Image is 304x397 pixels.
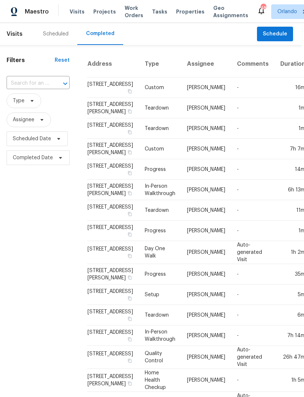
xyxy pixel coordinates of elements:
td: [PERSON_NAME] [181,200,231,221]
td: Home Health Checkup [139,369,181,392]
span: Geo Assignments [213,4,248,19]
td: [STREET_ADDRESS][PERSON_NAME] [87,264,139,285]
td: [STREET_ADDRESS] [87,285,139,305]
td: In-Person Walkthrough [139,325,181,346]
td: - [231,221,274,241]
span: Completed Date [13,154,53,161]
td: - [231,285,274,305]
td: - [231,159,274,180]
td: [PERSON_NAME] [181,118,231,139]
td: Teardown [139,305,181,325]
div: Scheduled [43,30,69,38]
span: Schedule [263,30,287,39]
td: Teardown [139,98,181,118]
button: Copy Address [126,380,133,387]
td: [PERSON_NAME] [181,264,231,285]
td: [PERSON_NAME] [181,180,231,200]
td: Auto-generated Visit [231,241,274,264]
td: In-Person Walkthrough [139,180,181,200]
td: [PERSON_NAME] [181,139,231,159]
td: [PERSON_NAME] [181,241,231,264]
td: [STREET_ADDRESS] [87,305,139,325]
td: - [231,118,274,139]
td: [PERSON_NAME] [181,346,231,369]
td: [PERSON_NAME] [181,325,231,346]
button: Open [60,79,70,89]
td: [STREET_ADDRESS] [87,346,139,369]
td: [PERSON_NAME] [181,305,231,325]
td: - [231,369,274,392]
span: Projects [93,8,116,15]
button: Copy Address [126,295,133,302]
button: Copy Address [126,108,133,115]
td: Progress [139,264,181,285]
td: - [231,264,274,285]
div: Completed [86,30,114,37]
td: [STREET_ADDRESS][PERSON_NAME] [87,180,139,200]
span: Orlando [277,8,297,15]
button: Copy Address [126,211,133,217]
td: Progress [139,221,181,241]
td: Auto-generated Visit [231,346,274,369]
button: Copy Address [126,274,133,281]
span: Tasks [152,9,167,14]
button: Copy Address [126,88,133,95]
td: [PERSON_NAME] [181,221,231,241]
td: Quality Control [139,346,181,369]
th: Comments [231,51,274,77]
td: - [231,180,274,200]
td: Setup [139,285,181,305]
span: Work Orders [125,4,143,19]
td: [STREET_ADDRESS] [87,221,139,241]
span: Type [13,97,24,104]
button: Copy Address [126,358,133,364]
td: [PERSON_NAME] [181,77,231,98]
div: Reset [55,57,70,64]
td: - [231,77,274,98]
th: Assignee [181,51,231,77]
td: - [231,139,274,159]
td: [STREET_ADDRESS] [87,200,139,221]
td: [STREET_ADDRESS] [87,159,139,180]
td: Day One Walk [139,241,181,264]
td: [STREET_ADDRESS][PERSON_NAME] [87,139,139,159]
td: [STREET_ADDRESS] [87,325,139,346]
span: Visits [7,26,23,42]
td: Progress [139,159,181,180]
span: Visits [70,8,85,15]
button: Copy Address [126,170,133,176]
td: [STREET_ADDRESS] [87,118,139,139]
span: Scheduled Date [13,135,51,142]
div: 48 [261,4,266,12]
span: Properties [176,8,204,15]
td: - [231,200,274,221]
td: - [231,98,274,118]
td: [STREET_ADDRESS][PERSON_NAME] [87,369,139,392]
button: Copy Address [126,253,133,259]
button: Copy Address [126,316,133,322]
button: Copy Address [126,129,133,135]
h1: Filters [7,57,55,64]
td: [PERSON_NAME] [181,98,231,118]
button: Copy Address [126,149,133,156]
td: [PERSON_NAME] [181,159,231,180]
input: Search for an address... [7,78,49,89]
button: Copy Address [126,336,133,343]
th: Address [87,51,139,77]
td: Teardown [139,118,181,139]
td: Teardown [139,200,181,221]
td: [STREET_ADDRESS] [87,77,139,98]
button: Schedule [257,27,293,42]
td: Custom [139,139,181,159]
td: [STREET_ADDRESS][PERSON_NAME] [87,98,139,118]
button: Copy Address [126,190,133,196]
td: [PERSON_NAME] [181,285,231,305]
td: - [231,325,274,346]
span: Maestro [25,8,49,15]
td: [STREET_ADDRESS] [87,241,139,264]
td: [PERSON_NAME] [181,369,231,392]
td: Custom [139,77,181,98]
button: Copy Address [126,231,133,238]
td: - [231,305,274,325]
th: Type [139,51,181,77]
